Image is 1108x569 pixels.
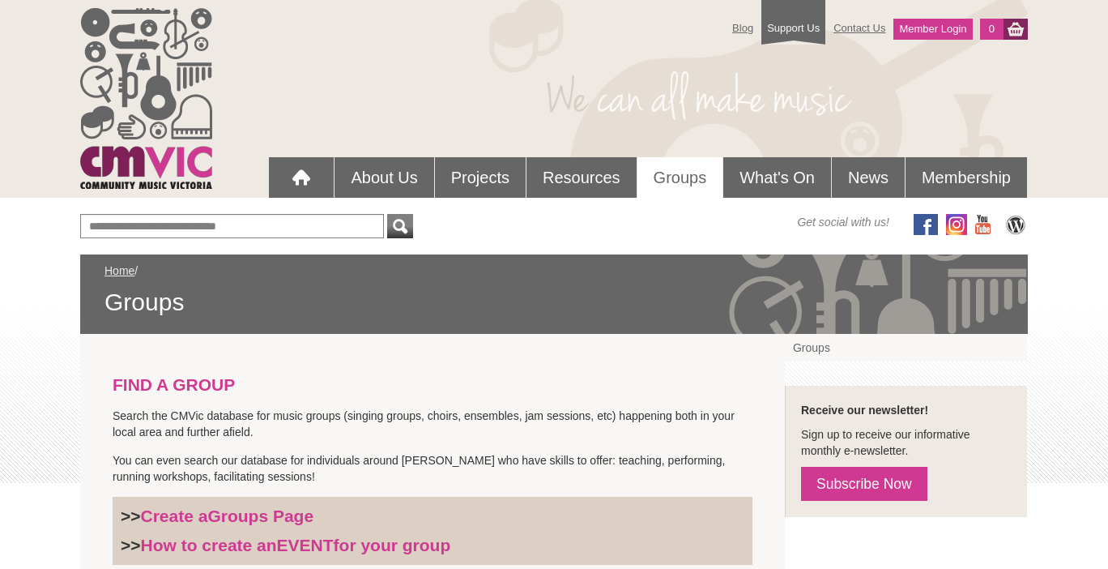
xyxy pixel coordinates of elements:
a: Groups [785,334,1027,362]
a: Contact Us [825,14,893,42]
a: Projects [435,157,526,198]
strong: Groups Page [207,507,313,525]
span: Groups [104,287,1004,318]
a: Create aGroups Page [141,507,314,525]
a: Subscribe Now [801,467,927,501]
a: Groups [637,157,723,198]
h3: >> [121,535,744,556]
a: What's On [723,157,831,198]
span: Get social with us! [797,214,889,230]
a: News [832,157,905,198]
img: cmvic_logo.png [80,8,212,189]
a: How to create anEVENTfor your group [141,536,451,554]
a: Membership [906,157,1027,198]
p: Search the CMVic database for music groups (singing groups, choirs, ensembles, jam sessions, etc)... [113,408,752,440]
img: CMVic Blog [1004,214,1028,235]
strong: EVENT [277,536,334,554]
a: Member Login [893,19,972,40]
img: icon-instagram.png [946,214,967,235]
a: Resources [526,157,637,198]
a: About Us [335,157,433,198]
p: You can even search our database for individuals around [PERSON_NAME] who have skills to offer: t... [113,452,752,485]
strong: FIND A GROUP [113,375,235,394]
a: Blog [724,14,761,42]
p: Sign up to receive our informative monthly e-newsletter. [801,426,1011,459]
div: / [104,263,1004,318]
a: 0 [980,19,1004,40]
h3: >> [121,506,744,527]
strong: Receive our newsletter! [801,404,928,417]
a: Home [104,264,134,277]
